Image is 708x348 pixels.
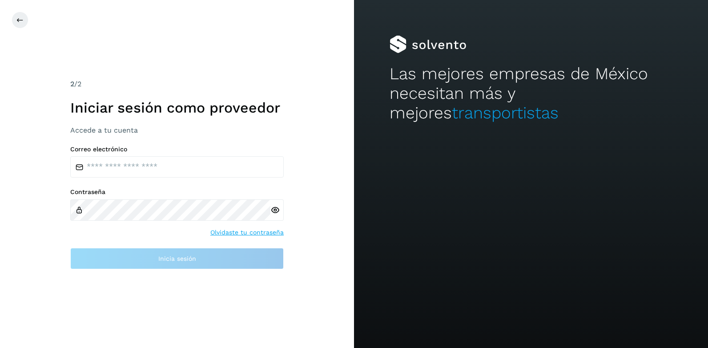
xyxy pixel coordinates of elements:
a: Olvidaste tu contraseña [210,228,284,237]
h3: Accede a tu cuenta [70,126,284,134]
h2: Las mejores empresas de México necesitan más y mejores [390,64,673,123]
div: /2 [70,79,284,89]
span: 2 [70,80,74,88]
button: Inicia sesión [70,248,284,269]
label: Contraseña [70,188,284,196]
span: transportistas [452,103,559,122]
label: Correo electrónico [70,146,284,153]
span: Inicia sesión [158,255,196,262]
h1: Iniciar sesión como proveedor [70,99,284,116]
